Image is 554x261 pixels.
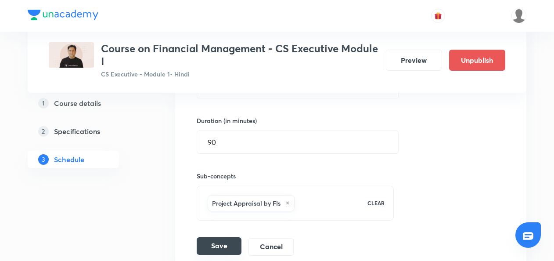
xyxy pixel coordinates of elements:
button: Unpublish [449,50,505,71]
p: 1 [38,98,49,109]
img: Company Logo [28,10,98,20]
button: Save [197,237,241,255]
h6: Project Appraisal by FIs [212,199,281,208]
img: adnan [511,8,526,23]
h5: Course details [54,98,101,109]
h3: Course on Financial Management - CS Executive Module I [101,42,379,68]
img: avatar [434,12,442,20]
a: Company Logo [28,10,98,22]
input: 90 [197,131,398,153]
p: CLEAR [367,199,385,207]
button: avatar [431,9,445,23]
p: CS Executive - Module 1 • Hindi [101,69,379,79]
p: 2 [38,126,49,137]
button: Preview [386,50,442,71]
a: 1Course details [28,94,147,112]
h5: Schedule [54,154,84,165]
h6: Duration (in minutes) [197,116,257,125]
button: Cancel [248,238,294,256]
a: 2Specifications [28,123,147,140]
h5: Specifications [54,126,100,137]
h6: Sub-concepts [197,171,394,181]
p: 3 [38,154,49,165]
img: D63D5E73-FFF7-42D6-8C79-287E9C229F6B_plus.png [49,42,94,68]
